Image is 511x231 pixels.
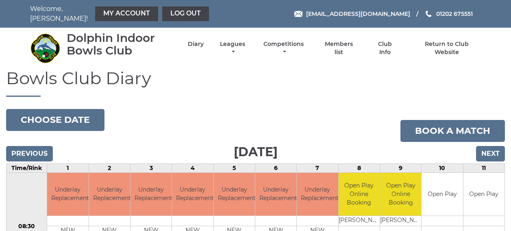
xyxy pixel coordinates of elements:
td: 4 [172,164,213,173]
td: Underlay Replacement [255,173,296,216]
nav: Welcome, [PERSON_NAME]! [30,4,211,24]
td: [PERSON_NAME] [380,216,421,226]
a: Diary [188,40,204,48]
td: [PERSON_NAME] [339,216,380,226]
a: Members list [320,40,357,56]
a: Book a match [400,120,505,142]
td: 9 [380,164,421,173]
td: 11 [463,164,504,173]
button: Choose date [6,109,104,131]
td: Open Play Online Booking [380,173,421,216]
a: My Account [95,7,158,21]
td: Underlay Replacement [47,173,88,216]
td: 8 [338,164,380,173]
span: 01202 675551 [436,10,473,17]
td: 10 [422,164,463,173]
img: Phone us [426,11,431,17]
img: Dolphin Indoor Bowls Club [30,33,61,63]
div: Dolphin Indoor Bowls Club [67,32,174,57]
a: Club Info [372,40,398,56]
td: 7 [297,164,338,173]
td: 6 [255,164,296,173]
a: Leagues [218,40,247,56]
input: Previous [6,146,53,161]
td: Open Play Online Booking [339,173,380,216]
td: Underlay Replacement [297,173,338,216]
img: Email [294,11,302,17]
a: Return to Club Website [412,40,481,56]
td: Underlay Replacement [214,173,255,216]
a: Email [EMAIL_ADDRESS][DOMAIN_NAME] [294,9,410,18]
a: Phone us 01202 675551 [424,9,473,18]
a: Competitions [262,40,306,56]
td: 2 [89,164,130,173]
td: 5 [213,164,255,173]
td: Time/Rink [7,164,47,173]
td: Underlay Replacement [172,173,213,216]
td: 1 [47,164,89,173]
td: Underlay Replacement [89,173,130,216]
h1: Bowls Club Diary [6,69,505,97]
span: [EMAIL_ADDRESS][DOMAIN_NAME] [306,10,410,17]
td: 3 [130,164,172,173]
a: Log out [162,7,209,21]
td: Open Play [422,173,463,216]
td: Open Play [463,173,504,216]
td: Underlay Replacement [130,173,172,216]
input: Next [476,146,505,161]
